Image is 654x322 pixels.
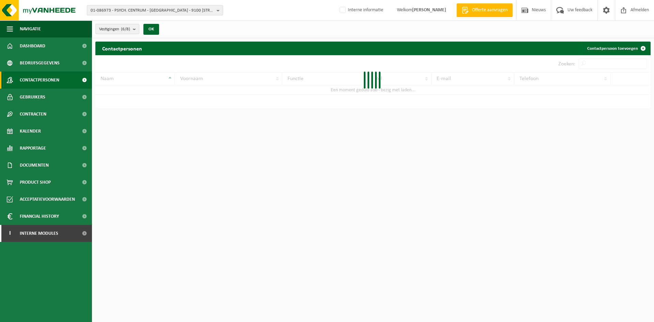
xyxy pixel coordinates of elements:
[87,5,223,15] button: 01-086973 - PSYCH. CENTRUM - [GEOGRAPHIC_DATA] - 9100 [STREET_ADDRESS]
[99,24,130,34] span: Vestigingen
[121,27,130,31] count: (6/8)
[20,72,59,89] span: Contactpersonen
[95,42,149,55] h2: Contactpersonen
[91,5,214,16] span: 01-086973 - PSYCH. CENTRUM - [GEOGRAPHIC_DATA] - 9100 [STREET_ADDRESS]
[95,24,139,34] button: Vestigingen(6/8)
[20,106,46,123] span: Contracten
[20,20,41,37] span: Navigatie
[20,123,41,140] span: Kalender
[20,89,45,106] span: Gebruikers
[412,7,446,13] strong: [PERSON_NAME]
[582,42,650,55] a: Contactpersoon toevoegen
[20,208,59,225] span: Financial History
[20,174,51,191] span: Product Shop
[20,191,75,208] span: Acceptatievoorwaarden
[20,225,58,242] span: Interne modules
[20,157,49,174] span: Documenten
[143,24,159,35] button: OK
[470,7,509,14] span: Offerte aanvragen
[456,3,513,17] a: Offerte aanvragen
[20,37,45,55] span: Dashboard
[7,225,13,242] span: I
[338,5,383,15] label: Interne informatie
[20,55,60,72] span: Bedrijfsgegevens
[20,140,46,157] span: Rapportage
